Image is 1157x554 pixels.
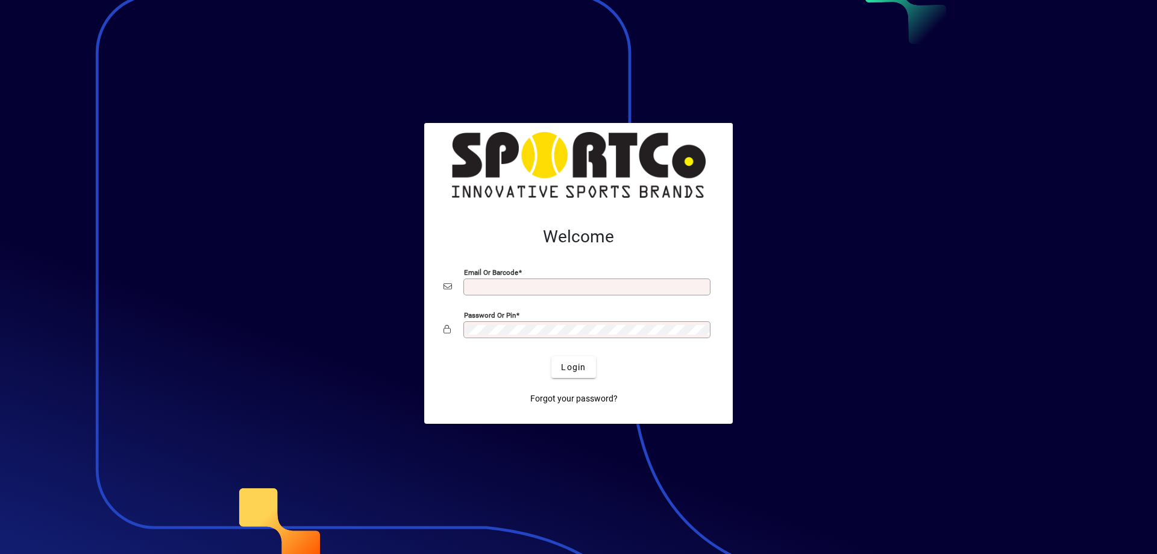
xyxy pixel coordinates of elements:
[525,388,622,409] a: Forgot your password?
[464,268,518,277] mat-label: Email or Barcode
[551,356,595,378] button: Login
[530,392,618,405] span: Forgot your password?
[464,311,516,319] mat-label: Password or Pin
[444,227,713,247] h2: Welcome
[561,361,586,374] span: Login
